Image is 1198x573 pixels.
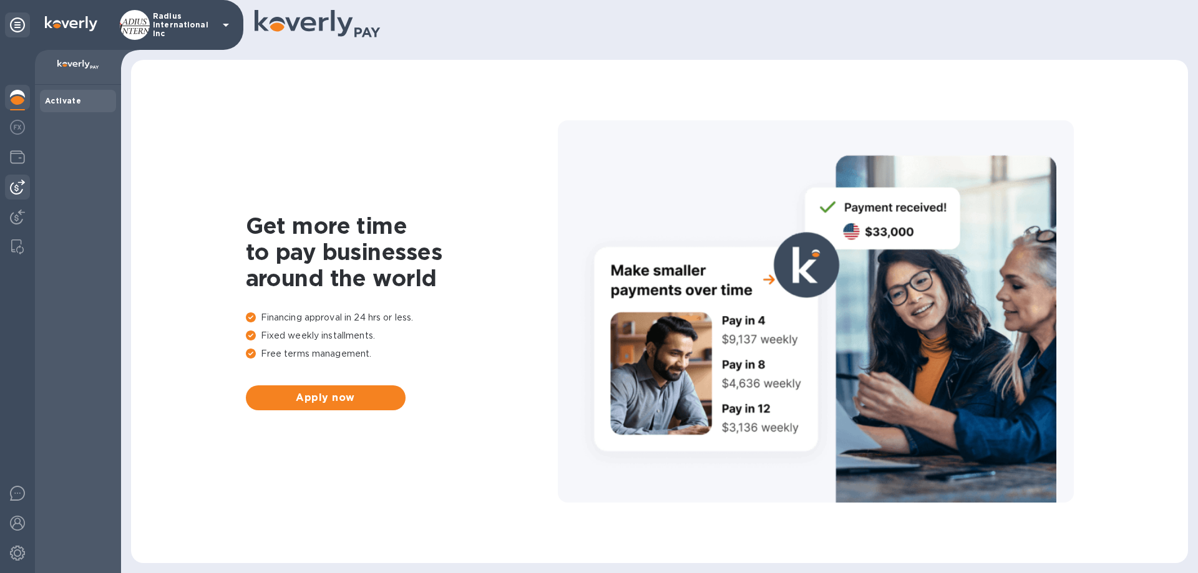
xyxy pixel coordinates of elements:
p: Radius International Inc [153,12,215,38]
p: Financing approval in 24 hrs or less. [246,311,558,324]
p: Fixed weekly installments. [246,329,558,342]
b: Activate [45,96,81,105]
div: Unpin categories [5,12,30,37]
h1: Get more time to pay businesses around the world [246,213,558,291]
img: Logo [45,16,97,31]
img: Foreign exchange [10,120,25,135]
button: Apply now [246,385,406,410]
span: Apply now [256,390,396,405]
img: Wallets [10,150,25,165]
p: Free terms management. [246,347,558,360]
